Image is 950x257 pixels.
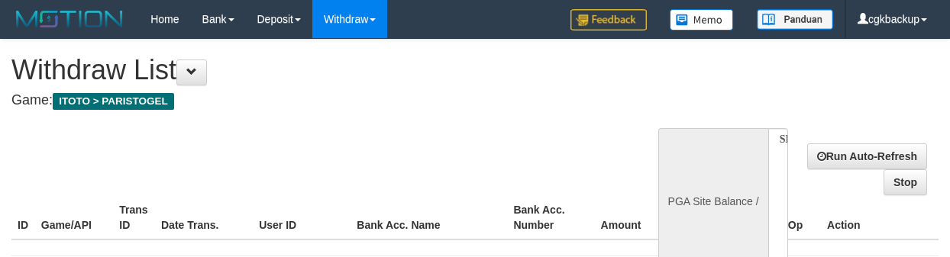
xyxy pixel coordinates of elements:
[113,196,155,239] th: Trans ID
[11,196,35,239] th: ID
[53,93,174,110] span: ITOTO > PARISTOGEL
[586,196,664,239] th: Amount
[11,8,128,31] img: MOTION_logo.png
[670,9,734,31] img: Button%20Memo.svg
[35,196,114,239] th: Game/API
[757,9,833,30] img: panduan.png
[155,196,253,239] th: Date Trans.
[253,196,351,239] th: User ID
[11,55,618,85] h1: Withdraw List
[351,196,507,239] th: Bank Acc. Name
[884,169,927,195] a: Stop
[782,196,821,239] th: Op
[570,9,647,31] img: Feedback.jpg
[821,196,939,239] th: Action
[11,93,618,108] h4: Game:
[507,196,586,239] th: Bank Acc. Number
[807,143,927,169] a: Run Auto-Refresh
